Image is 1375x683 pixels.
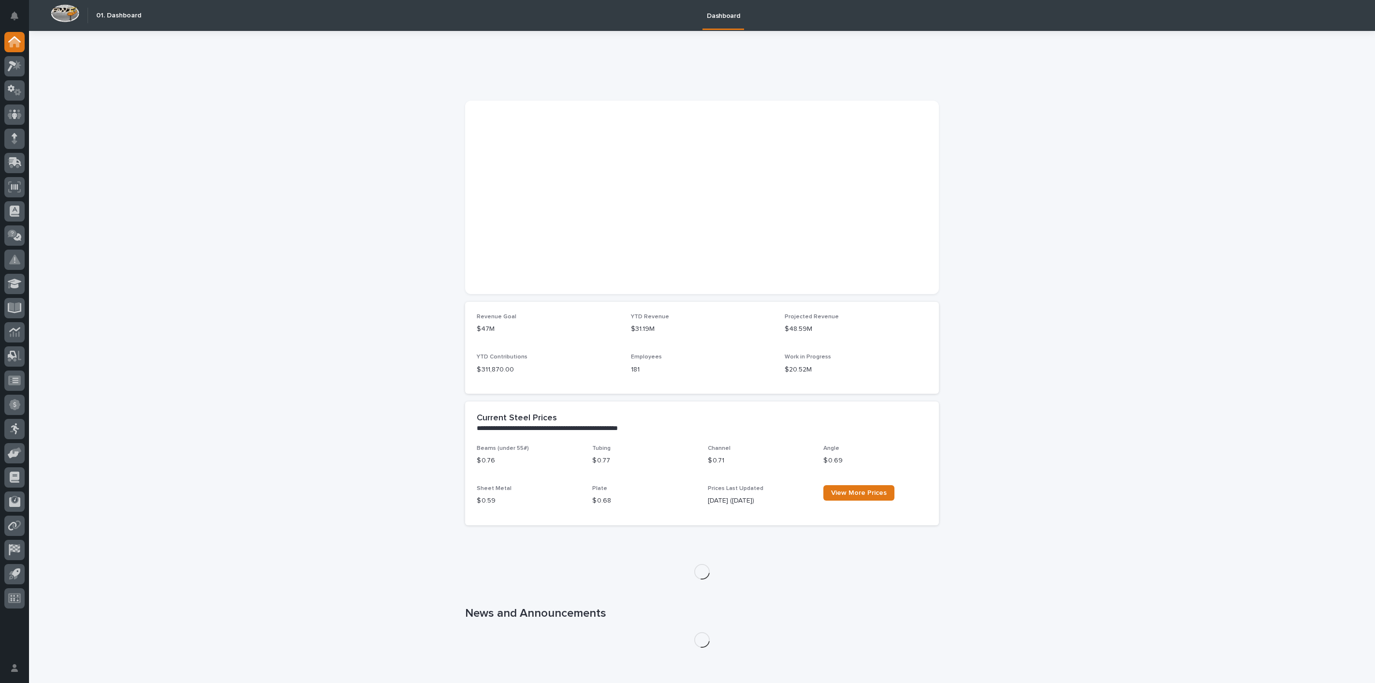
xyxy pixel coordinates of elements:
p: $48.59M [785,324,927,334]
span: Tubing [592,445,611,451]
span: Channel [708,445,731,451]
h2: 01. Dashboard [96,12,141,20]
span: Revenue Goal [477,314,516,320]
p: $ 0.69 [823,456,927,466]
span: Sheet Metal [477,486,512,491]
h1: News and Announcements [465,607,939,621]
p: $47M [477,324,619,334]
button: Notifications [4,6,25,26]
p: $ 0.59 [477,496,581,506]
p: [DATE] ([DATE]) [708,496,812,506]
p: $31.19M [631,324,774,334]
span: Employees [631,354,662,360]
span: Angle [823,445,839,451]
p: $ 0.68 [592,496,696,506]
p: $ 0.77 [592,456,696,466]
span: Prices Last Updated [708,486,763,491]
p: $ 311,870.00 [477,365,619,375]
span: YTD Revenue [631,314,669,320]
p: $20.52M [785,365,927,375]
h2: Current Steel Prices [477,413,557,424]
img: Workspace Logo [51,4,79,22]
span: Work in Progress [785,354,831,360]
a: View More Prices [823,485,894,501]
span: Plate [592,486,607,491]
span: Projected Revenue [785,314,839,320]
span: YTD Contributions [477,354,527,360]
span: View More Prices [831,490,887,496]
div: Notifications [12,12,25,27]
p: 181 [631,365,774,375]
p: $ 0.71 [708,456,812,466]
span: Beams (under 55#) [477,445,529,451]
p: $ 0.76 [477,456,581,466]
